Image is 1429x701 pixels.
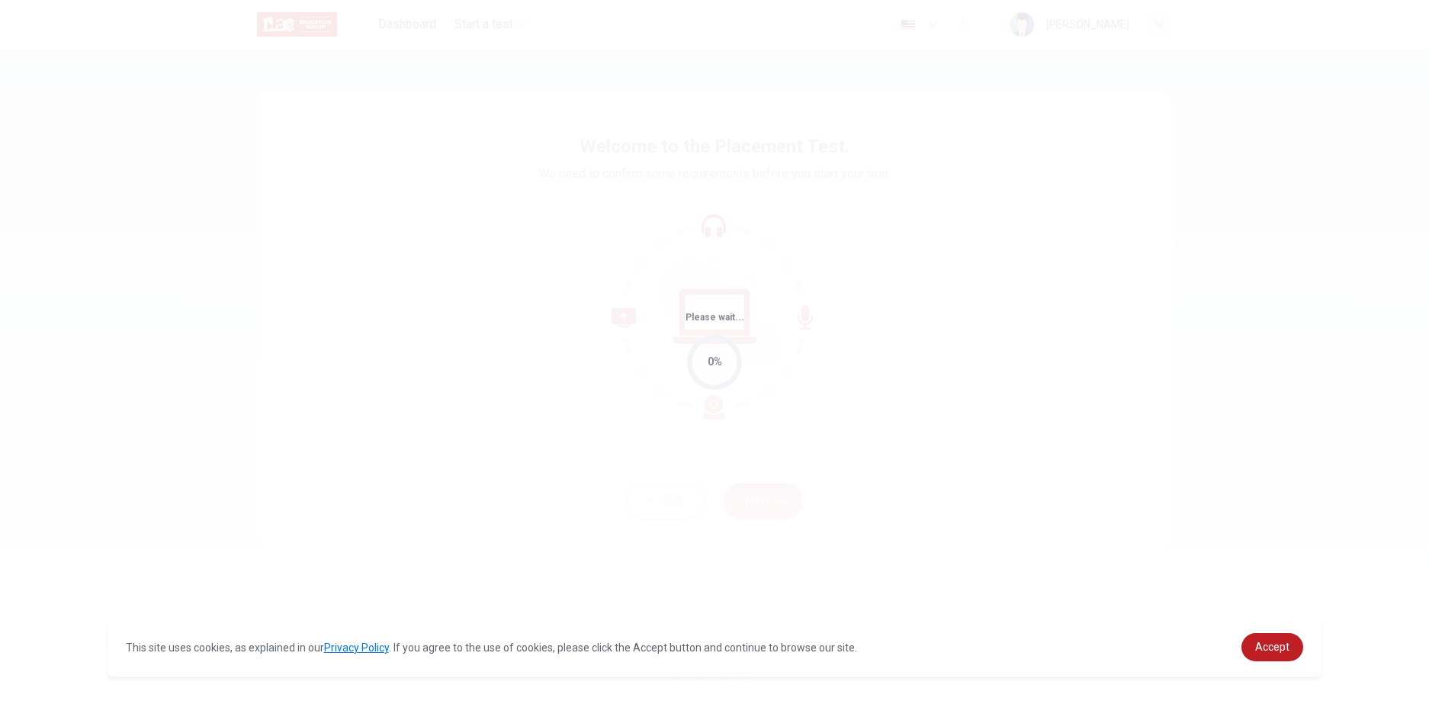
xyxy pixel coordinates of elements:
[686,312,744,323] span: Please wait...
[108,618,1322,677] div: cookieconsent
[1255,641,1289,653] span: Accept
[324,642,389,654] a: Privacy Policy
[1241,633,1303,661] a: dismiss cookie message
[126,642,857,654] span: This site uses cookies, as explained in our . If you agree to the use of cookies, please click th...
[708,353,722,371] div: 0%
